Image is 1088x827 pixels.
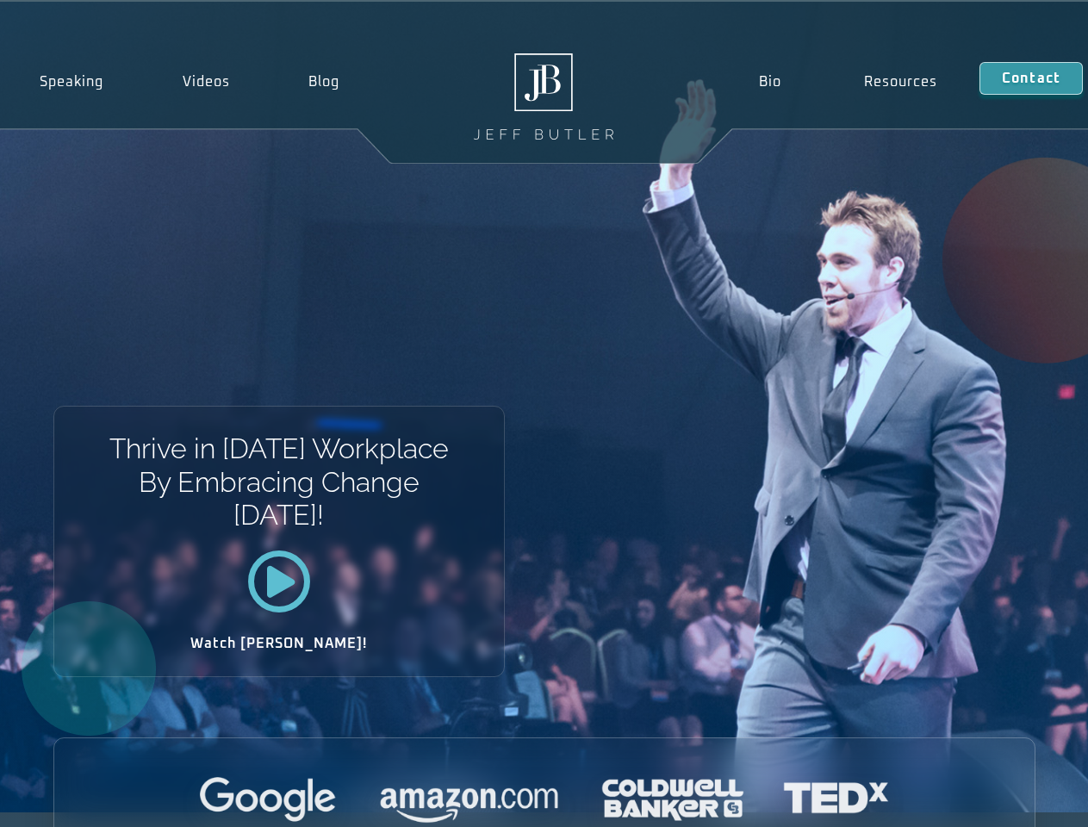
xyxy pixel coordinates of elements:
a: Contact [979,62,1083,95]
a: Bio [717,62,823,102]
h2: Watch [PERSON_NAME]! [115,637,444,650]
h1: Thrive in [DATE] Workplace By Embracing Change [DATE]! [108,432,450,532]
a: Resources [823,62,979,102]
a: Blog [269,62,379,102]
nav: Menu [717,62,979,102]
a: Videos [143,62,270,102]
span: Contact [1002,72,1060,85]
